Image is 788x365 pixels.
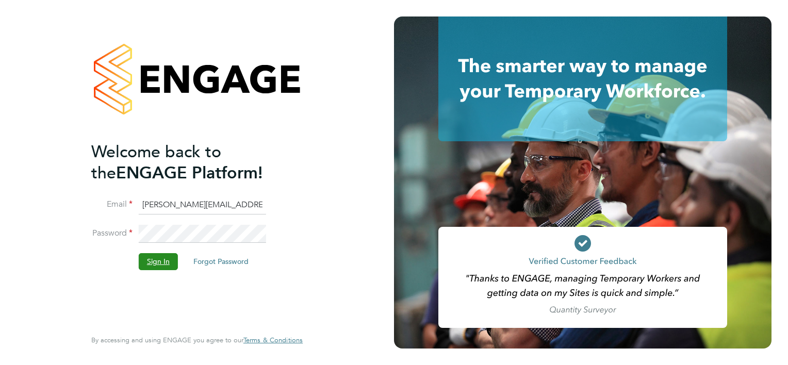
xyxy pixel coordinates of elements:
button: Sign In [139,253,178,270]
label: Password [91,228,133,239]
span: By accessing and using ENGAGE you agree to our [91,336,303,344]
input: Enter your work email... [139,196,266,214]
h2: ENGAGE Platform! [91,141,292,184]
span: Welcome back to the [91,142,221,183]
a: Terms & Conditions [243,336,303,344]
label: Email [91,199,133,210]
button: Forgot Password [185,253,257,270]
